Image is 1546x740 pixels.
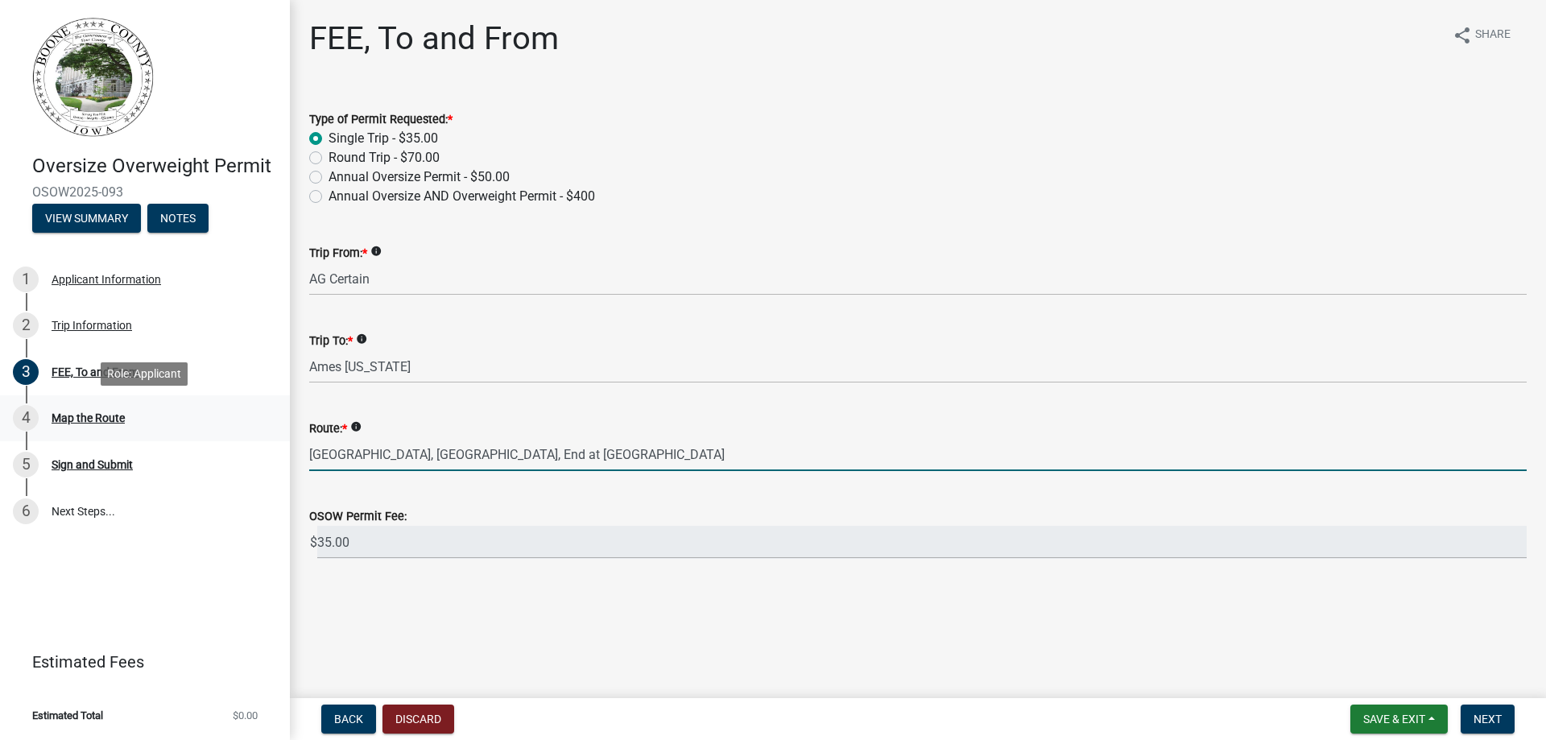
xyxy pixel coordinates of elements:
[233,710,258,721] span: $0.00
[1474,713,1502,726] span: Next
[13,452,39,477] div: 5
[1440,19,1523,51] button: shareShare
[382,705,454,734] button: Discard
[32,17,155,138] img: Boone County, Iowa
[32,155,277,178] h4: Oversize Overweight Permit
[334,713,363,726] span: Back
[32,213,141,225] wm-modal-confirm: Summary
[52,459,133,470] div: Sign and Submit
[13,267,39,292] div: 1
[52,412,125,424] div: Map the Route
[13,312,39,338] div: 2
[13,359,39,385] div: 3
[13,646,264,678] a: Estimated Fees
[329,187,595,206] label: Annual Oversize AND Overweight Permit - $400
[329,167,510,187] label: Annual Oversize Permit - $50.00
[52,274,161,285] div: Applicant Information
[32,710,103,721] span: Estimated Total
[309,248,367,259] label: Trip From:
[309,424,347,435] label: Route:
[329,129,438,148] label: Single Trip - $35.00
[13,405,39,431] div: 4
[52,320,132,331] div: Trip Information
[309,114,453,126] label: Type of Permit Requested:
[1350,705,1448,734] button: Save & Exit
[321,705,376,734] button: Back
[356,333,367,345] i: info
[350,421,362,432] i: info
[147,213,209,225] wm-modal-confirm: Notes
[101,362,188,386] div: Role: Applicant
[1363,713,1425,726] span: Save & Exit
[370,246,382,257] i: info
[147,204,209,233] button: Notes
[52,366,138,378] div: FEE, To and From
[329,148,440,167] label: Round Trip - $70.00
[309,526,318,559] span: $
[309,19,559,58] h1: FEE, To and From
[32,204,141,233] button: View Summary
[32,184,258,200] span: OSOW2025-093
[309,511,407,523] label: OSOW Permit Fee:
[1475,26,1511,45] span: Share
[309,336,353,347] label: Trip To:
[1453,26,1472,45] i: share
[1461,705,1515,734] button: Next
[13,498,39,524] div: 6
